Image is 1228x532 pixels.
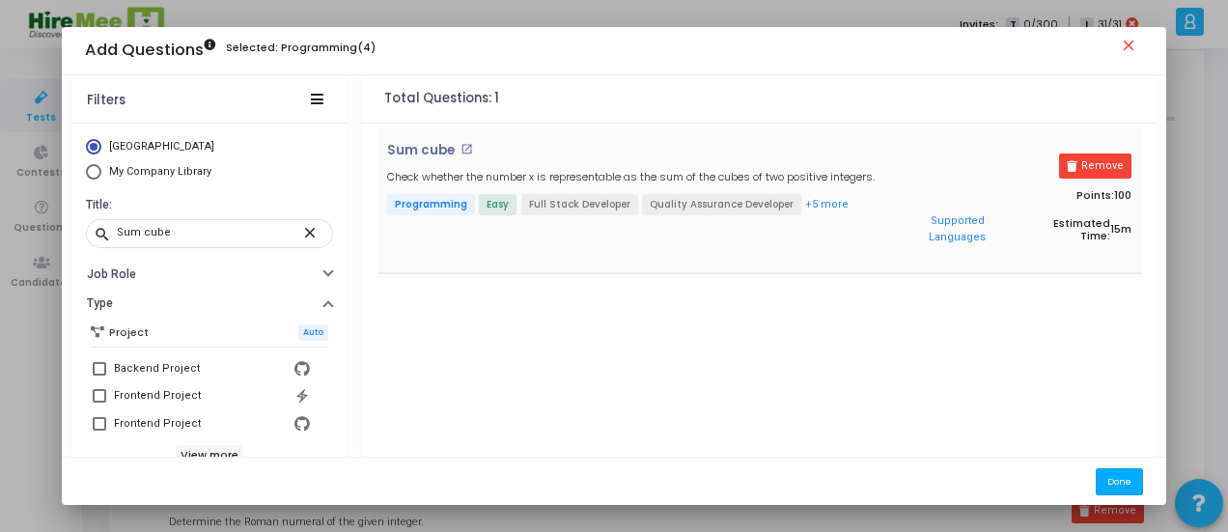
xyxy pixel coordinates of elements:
p: Points: [896,189,1131,202]
mat-icon: close [301,223,324,240]
span: Programming [387,194,475,215]
h6: Title: [86,198,328,212]
div: Frontend Project [114,412,201,435]
h6: View more [176,445,242,466]
mat-radio-group: Select Library [86,139,333,184]
button: +5 more [804,196,850,214]
h6: Selected: Programming(4) [226,42,376,54]
h6: Job Role [87,267,136,282]
button: Supported Languages [896,208,1019,252]
button: Type [71,289,348,319]
button: Job Role [71,260,348,290]
h3: Add Questions [85,41,215,60]
p: Estimated Time: [896,208,1131,252]
input: Search... [117,227,302,238]
mat-icon: open_in_new [460,143,473,155]
span: 15m [1110,223,1131,236]
mat-icon: search [94,225,117,242]
span: My Company Library [109,165,211,178]
h6: Type [87,296,113,311]
span: [GEOGRAPHIC_DATA] [109,140,214,153]
h5: Check whether the number x is representable as the sum of the cubes of two positive integers. [387,171,875,183]
p: Sum cube [387,143,455,158]
button: Remove [1059,154,1131,179]
button: Done [1096,468,1143,494]
span: Quality Assurance Developer [642,194,801,215]
h6: Project [109,326,149,339]
span: Full Stack Developer [521,194,638,215]
h4: Total Questions: 1 [384,91,499,106]
span: Easy [479,194,516,215]
div: Frontend Project [114,384,201,407]
div: Backend Project [114,357,200,380]
div: Filters [87,93,126,108]
span: Auto [298,324,328,341]
span: 100 [1114,187,1131,203]
mat-icon: close [1120,37,1143,60]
